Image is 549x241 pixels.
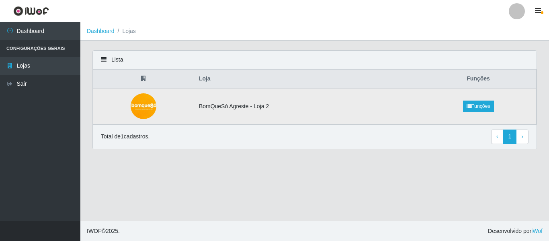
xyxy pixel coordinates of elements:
[87,227,120,235] span: © 2025 .
[491,130,504,144] a: Previous
[491,130,529,144] nav: pagination
[13,6,49,16] img: CoreUI Logo
[496,133,498,140] span: ‹
[101,132,150,141] p: Total de 1 cadastros.
[516,130,529,144] a: Next
[531,228,543,234] a: iWof
[194,88,420,124] td: BomQueSó Agreste - Loja 2
[131,93,157,119] img: BomQueSó Agreste - Loja 2
[521,133,523,140] span: ›
[503,130,517,144] a: 1
[463,101,494,112] a: Funções
[488,227,543,235] span: Desenvolvido por
[87,28,115,34] a: Dashboard
[420,70,536,89] th: Funções
[194,70,420,89] th: Loja
[115,27,136,35] li: Lojas
[93,51,537,69] div: Lista
[87,228,102,234] span: IWOF
[80,22,549,41] nav: breadcrumb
